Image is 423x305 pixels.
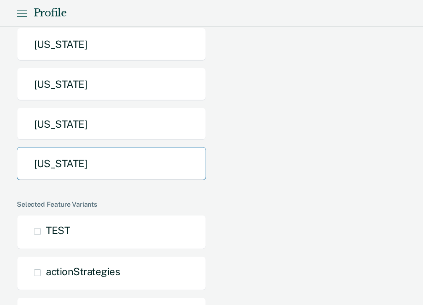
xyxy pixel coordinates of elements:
[17,147,206,180] button: [US_STATE]
[17,28,206,61] button: [US_STATE]
[34,7,66,19] div: Profile
[17,108,206,141] button: [US_STATE]
[17,68,206,101] button: [US_STATE]
[17,200,406,208] div: Selected Feature Variants
[46,266,120,277] span: actionStrategies
[46,224,70,236] span: TEST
